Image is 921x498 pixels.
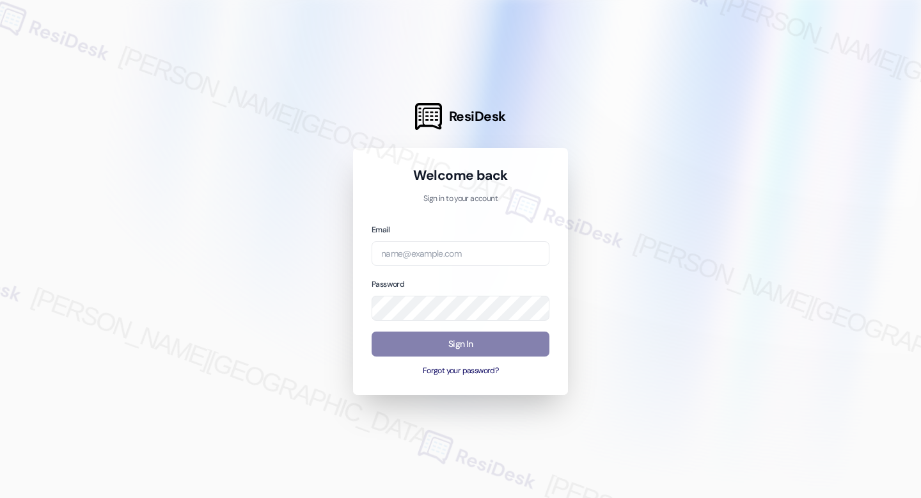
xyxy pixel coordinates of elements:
input: name@example.com [372,241,549,266]
span: ResiDesk [449,108,506,125]
button: Sign In [372,332,549,357]
label: Email [372,225,390,235]
label: Password [372,279,404,289]
button: Forgot your password? [372,365,549,377]
h1: Welcome back [372,166,549,184]
p: Sign in to your account [372,193,549,205]
img: ResiDesk Logo [415,103,442,130]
